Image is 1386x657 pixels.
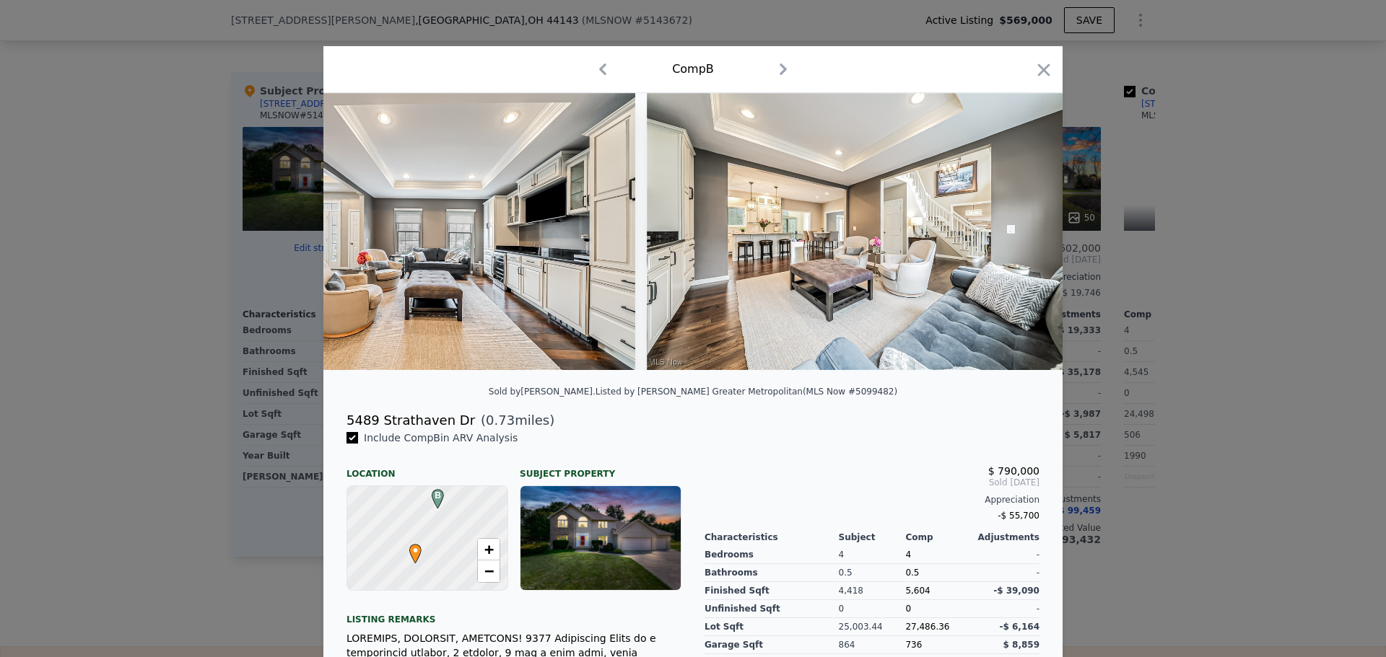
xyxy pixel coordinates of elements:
div: - [972,546,1039,564]
div: - [972,564,1039,582]
span: $ 8,859 [1003,640,1039,650]
div: 0.5 [839,564,906,582]
span: -$ 55,700 [998,511,1039,521]
div: Sold by [PERSON_NAME] . [489,387,596,397]
span: -$ 6,164 [1000,622,1039,632]
div: 0 [839,600,906,618]
a: Zoom in [478,539,500,560]
div: • [406,544,414,552]
div: Unfinished Sqft [705,600,839,618]
div: 0.5 [905,564,972,582]
img: Property Img [219,93,635,370]
div: 4,418 [839,582,906,600]
span: -$ 39,090 [993,586,1039,596]
div: 864 [839,636,906,654]
div: Comp B [672,61,714,78]
span: $ 790,000 [988,465,1039,477]
span: 4 [905,550,911,560]
span: Include Comp B in ARV Analysis [358,432,523,444]
div: Adjustments [972,532,1039,543]
div: 5489 Strathaven Dr [346,410,475,431]
div: 4 [839,546,906,564]
span: − [484,562,494,580]
span: 5,604 [905,586,930,596]
div: Subject [839,532,906,543]
a: Zoom out [478,560,500,582]
div: Lot Sqft [705,618,839,636]
span: + [484,540,494,558]
span: 0.73 [486,413,515,428]
span: 0 [905,604,911,614]
div: Location [346,457,508,480]
span: • [406,539,425,561]
div: Subject Property [520,457,681,480]
span: 736 [905,640,922,650]
span: ( miles) [475,410,554,431]
div: - [972,600,1039,618]
div: 25,003.44 [839,618,906,636]
div: B [428,489,437,498]
div: Listed by [PERSON_NAME] Greater Metropolitan (MLS Now #5099482) [596,387,897,397]
img: Property Img [647,93,1063,370]
span: Sold [DATE] [705,477,1039,488]
div: Listing remarks [346,602,681,625]
div: Finished Sqft [705,582,839,600]
div: Appreciation [705,494,1039,506]
span: 27,486.36 [905,622,949,632]
div: Bedrooms [705,546,839,564]
div: Characteristics [705,532,839,543]
div: Garage Sqft [705,636,839,654]
span: B [428,489,448,502]
div: Comp [905,532,972,543]
div: Bathrooms [705,564,839,582]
